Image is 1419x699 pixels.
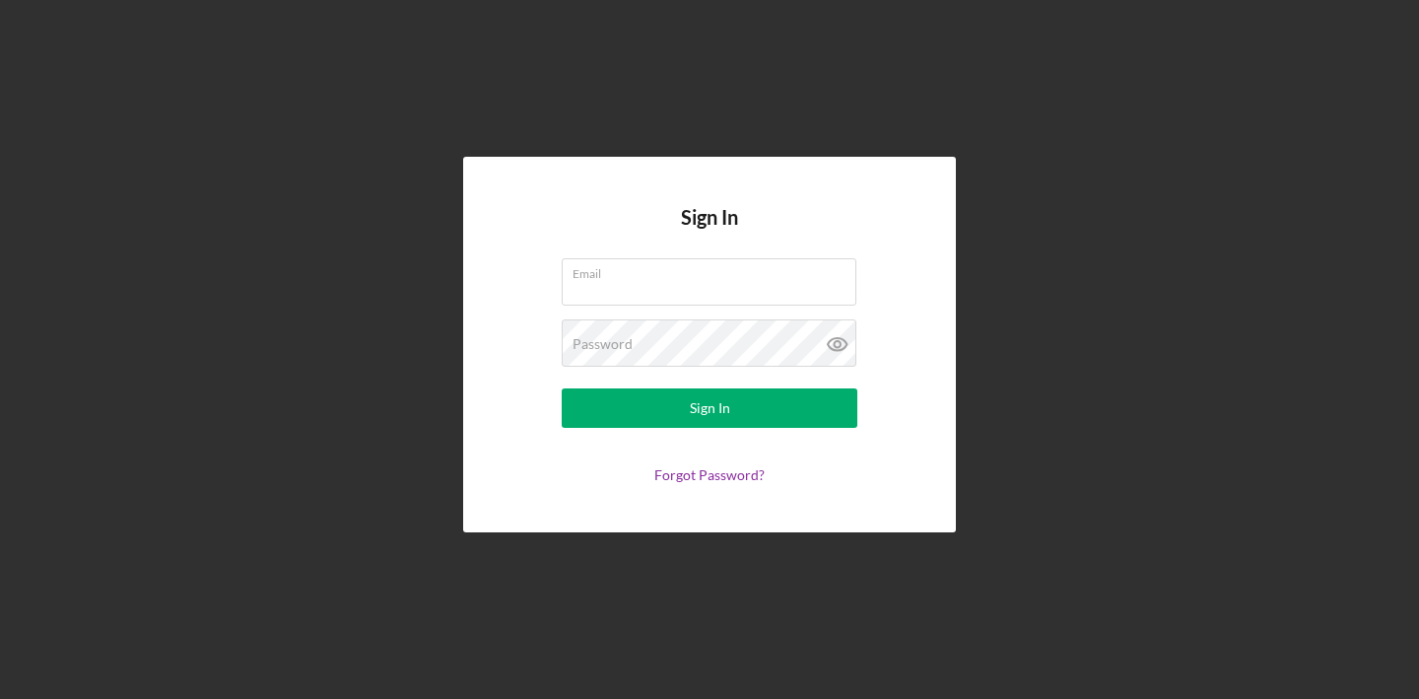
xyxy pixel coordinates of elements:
[573,259,856,281] label: Email
[654,466,765,483] a: Forgot Password?
[573,336,633,352] label: Password
[681,206,738,258] h4: Sign In
[690,388,730,428] div: Sign In
[562,388,857,428] button: Sign In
